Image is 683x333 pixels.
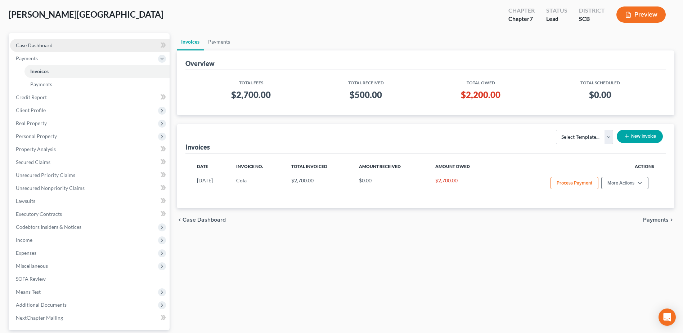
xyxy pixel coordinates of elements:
[177,217,226,223] button: chevron_left Case Dashboard
[316,89,415,101] h3: $500.00
[10,156,170,169] a: Secured Claims
[551,177,598,189] button: Process Payment
[185,143,210,151] div: Invoices
[16,185,85,191] span: Unsecured Nonpriority Claims
[643,217,669,223] span: Payments
[601,177,648,189] button: More Actions
[30,81,52,87] span: Payments
[430,174,495,194] td: $2,700.00
[616,6,666,23] button: Preview
[353,159,429,174] th: Amount Received
[10,39,170,52] a: Case Dashboard
[16,250,36,256] span: Expenses
[311,76,421,86] th: Total Received
[10,208,170,221] a: Executory Contracts
[530,15,533,22] span: 7
[191,159,230,174] th: Date
[508,6,535,15] div: Chapter
[24,78,170,91] a: Payments
[353,174,429,194] td: $0.00
[10,272,170,285] a: SOFA Review
[16,315,63,321] span: NextChapter Mailing
[16,94,47,100] span: Credit Report
[230,174,286,194] td: Cola
[16,172,75,178] span: Unsecured Priority Claims
[16,198,35,204] span: Lawsuits
[540,76,660,86] th: Total Scheduled
[191,174,230,194] td: [DATE]
[16,224,81,230] span: Codebtors Insiders & Notices
[579,6,605,15] div: District
[9,9,163,19] span: [PERSON_NAME][GEOGRAPHIC_DATA]
[16,159,50,165] span: Secured Claims
[16,120,47,126] span: Real Property
[659,308,676,326] div: Open Intercom Messenger
[10,182,170,195] a: Unsecured Nonpriority Claims
[185,59,215,68] div: Overview
[10,169,170,182] a: Unsecured Priority Claims
[230,159,286,174] th: Invoice No.
[430,159,495,174] th: Amount Owed
[579,15,605,23] div: SCB
[617,130,663,143] button: New Invoice
[16,302,67,308] span: Additional Documents
[16,55,38,61] span: Payments
[16,107,46,113] span: Client Profile
[30,68,49,74] span: Invoices
[16,211,62,217] span: Executory Contracts
[10,195,170,208] a: Lawsuits
[421,76,540,86] th: Total Owed
[24,65,170,78] a: Invoices
[508,15,535,23] div: Chapter
[546,15,567,23] div: Lead
[286,159,354,174] th: Total Invoiced
[286,174,354,194] td: $2,700.00
[10,91,170,104] a: Credit Report
[427,89,535,101] h3: $2,200.00
[16,42,53,48] span: Case Dashboard
[643,217,674,223] button: Payments chevron_right
[177,217,183,223] i: chevron_left
[669,217,674,223] i: chevron_right
[16,263,48,269] span: Miscellaneous
[16,289,41,295] span: Means Test
[10,311,170,324] a: NextChapter Mailing
[177,33,204,50] a: Invoices
[183,217,226,223] span: Case Dashboard
[10,143,170,156] a: Property Analysis
[191,76,311,86] th: Total Fees
[546,89,654,101] h3: $0.00
[16,146,56,152] span: Property Analysis
[197,89,305,101] h3: $2,700.00
[204,33,234,50] a: Payments
[16,133,57,139] span: Personal Property
[16,276,46,282] span: SOFA Review
[495,159,660,174] th: Actions
[546,6,567,15] div: Status
[16,237,32,243] span: Income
